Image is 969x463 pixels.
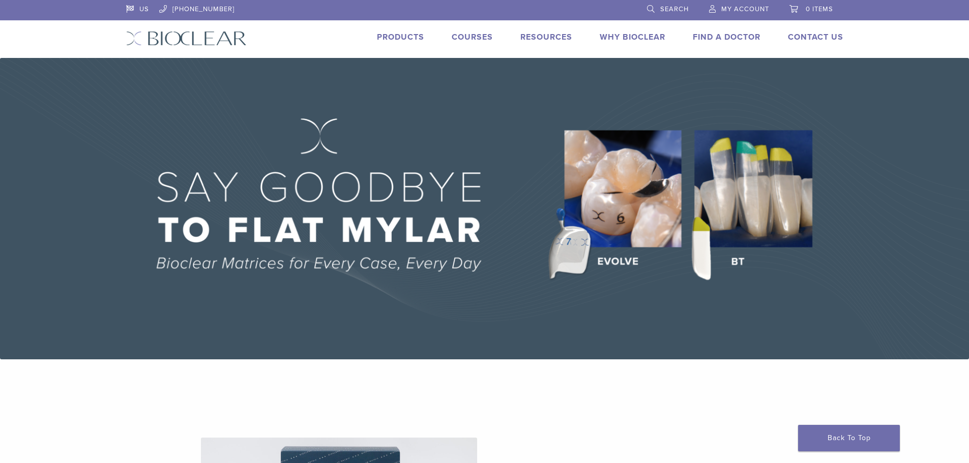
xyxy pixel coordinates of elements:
[660,5,689,13] span: Search
[721,5,769,13] span: My Account
[806,5,833,13] span: 0 items
[126,31,247,46] img: Bioclear
[600,32,665,42] a: Why Bioclear
[452,32,493,42] a: Courses
[798,425,900,451] a: Back To Top
[788,32,843,42] a: Contact Us
[693,32,760,42] a: Find A Doctor
[377,32,424,42] a: Products
[520,32,572,42] a: Resources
